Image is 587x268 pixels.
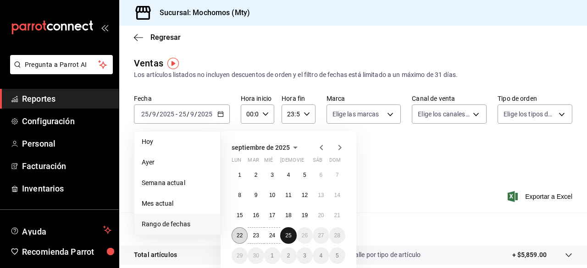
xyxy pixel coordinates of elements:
abbr: 25 de septiembre de 2025 [285,232,291,239]
input: -- [141,110,149,118]
button: 23 de septiembre de 2025 [248,227,264,244]
span: Elige las marcas [332,109,379,119]
button: 15 de septiembre de 2025 [232,207,248,224]
abbr: martes [248,157,259,167]
label: Fecha [134,95,230,102]
abbr: 13 de septiembre de 2025 [318,192,324,198]
span: septiembre de 2025 [232,144,290,151]
p: Total artículos [134,250,177,260]
abbr: 3 de septiembre de 2025 [271,172,274,178]
span: - [176,110,177,118]
abbr: 15 de septiembre de 2025 [237,212,243,219]
div: Los artículos listados no incluyen descuentos de orden y el filtro de fechas está limitado a un m... [134,70,572,80]
abbr: 18 de septiembre de 2025 [285,212,291,219]
abbr: 2 de septiembre de 2025 [255,172,258,178]
button: 29 de septiembre de 2025 [232,247,248,264]
abbr: 7 de septiembre de 2025 [336,172,339,178]
label: Marca [327,95,401,102]
abbr: jueves [280,157,334,167]
abbr: miércoles [264,157,273,167]
abbr: 5 de octubre de 2025 [336,252,339,259]
span: Rango de fechas [142,219,213,229]
button: 19 de septiembre de 2025 [297,207,313,224]
img: Tooltip marker [167,58,179,69]
span: Elige los canales de venta [418,109,470,119]
abbr: 20 de septiembre de 2025 [318,212,324,219]
button: 25 de septiembre de 2025 [280,227,296,244]
button: 22 de septiembre de 2025 [232,227,248,244]
button: 12 de septiembre de 2025 [297,187,313,203]
button: 1 de septiembre de 2025 [232,167,248,183]
abbr: 10 de septiembre de 2025 [269,192,275,198]
input: -- [190,110,194,118]
span: Configuración [22,115,111,127]
input: -- [178,110,187,118]
abbr: 11 de septiembre de 2025 [285,192,291,198]
abbr: sábado [313,157,322,167]
button: 1 de octubre de 2025 [264,247,280,264]
abbr: 1 de septiembre de 2025 [238,172,241,178]
abbr: domingo [329,157,341,167]
abbr: 24 de septiembre de 2025 [269,232,275,239]
span: Facturación [22,160,111,172]
input: -- [152,110,156,118]
abbr: 6 de septiembre de 2025 [319,172,322,178]
abbr: 26 de septiembre de 2025 [302,232,308,239]
span: Mes actual [142,199,213,208]
abbr: 27 de septiembre de 2025 [318,232,324,239]
span: Regresar [150,33,181,42]
button: 3 de octubre de 2025 [297,247,313,264]
button: 2 de octubre de 2025 [280,247,296,264]
abbr: 14 de septiembre de 2025 [334,192,340,198]
span: / [149,110,152,118]
button: open_drawer_menu [101,24,108,31]
button: 7 de septiembre de 2025 [329,167,345,183]
abbr: 28 de septiembre de 2025 [334,232,340,239]
span: Elige los tipos de orden [504,109,555,119]
abbr: 21 de septiembre de 2025 [334,212,340,219]
label: Tipo de orden [498,95,572,102]
button: 2 de septiembre de 2025 [248,167,264,183]
span: Hoy [142,137,213,147]
button: 4 de octubre de 2025 [313,247,329,264]
span: / [187,110,189,118]
abbr: 1 de octubre de 2025 [271,252,274,259]
label: Hora fin [282,95,315,102]
button: 30 de septiembre de 2025 [248,247,264,264]
abbr: 3 de octubre de 2025 [303,252,306,259]
button: 26 de septiembre de 2025 [297,227,313,244]
button: 6 de septiembre de 2025 [313,167,329,183]
abbr: 16 de septiembre de 2025 [253,212,259,219]
h3: Sucursal: Mochomos (Mty) [152,7,250,18]
abbr: 17 de septiembre de 2025 [269,212,275,219]
span: Pregunta a Parrot AI [25,60,99,70]
span: / [194,110,197,118]
span: Reportes [22,93,111,105]
button: 11 de septiembre de 2025 [280,187,296,203]
abbr: viernes [297,157,304,167]
button: 5 de octubre de 2025 [329,247,345,264]
abbr: 23 de septiembre de 2025 [253,232,259,239]
button: 9 de septiembre de 2025 [248,187,264,203]
span: Ayer [142,158,213,167]
button: 13 de septiembre de 2025 [313,187,329,203]
span: Recomienda Parrot [22,246,111,258]
button: 24 de septiembre de 2025 [264,227,280,244]
span: Personal [22,137,111,150]
abbr: 4 de octubre de 2025 [319,252,322,259]
button: 14 de septiembre de 2025 [329,187,345,203]
button: septiembre de 2025 [232,142,301,153]
button: 27 de septiembre de 2025 [313,227,329,244]
button: 20 de septiembre de 2025 [313,207,329,224]
button: 4 de septiembre de 2025 [280,167,296,183]
div: Ventas [134,56,163,70]
abbr: 4 de septiembre de 2025 [287,172,290,178]
button: 8 de septiembre de 2025 [232,187,248,203]
button: Exportar a Excel [509,191,572,202]
abbr: 5 de septiembre de 2025 [303,172,306,178]
abbr: 22 de septiembre de 2025 [237,232,243,239]
button: Regresar [134,33,181,42]
input: ---- [159,110,175,118]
